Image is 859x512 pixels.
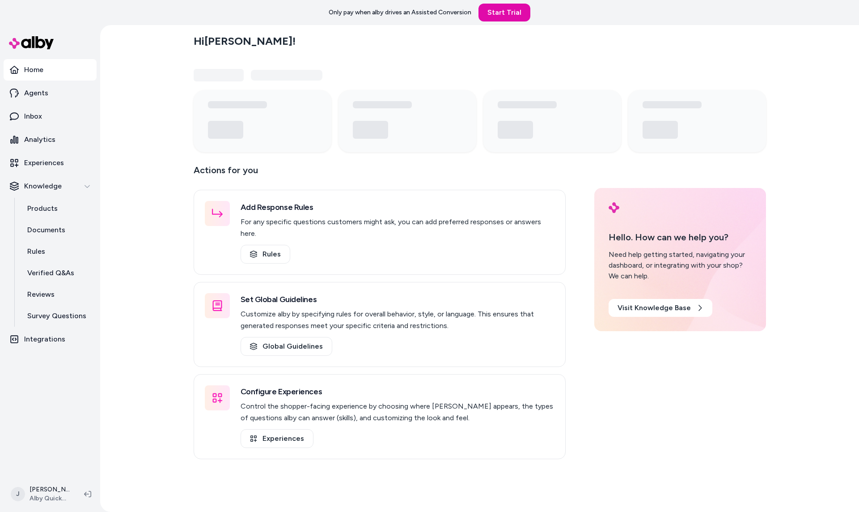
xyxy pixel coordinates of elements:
p: Experiences [24,158,64,168]
p: Products [27,203,58,214]
a: Documents [18,219,97,241]
p: Analytics [24,134,55,145]
button: Knowledge [4,175,97,197]
span: Alby QuickStart Store [30,494,70,503]
a: Integrations [4,329,97,350]
p: Integrations [24,334,65,345]
a: Products [18,198,97,219]
a: Analytics [4,129,97,150]
p: Home [24,64,43,75]
a: Agents [4,82,97,104]
p: For any specific questions customers might ask, you can add preferred responses or answers here. [241,216,554,239]
img: alby Logo [609,202,619,213]
a: Start Trial [478,4,530,21]
img: alby Logo [9,36,54,49]
p: Reviews [27,289,55,300]
p: Agents [24,88,48,98]
a: Experiences [4,152,97,174]
a: Rules [241,245,290,264]
p: Customize alby by specifying rules for overall behavior, style, or language. This ensures that ge... [241,308,554,332]
a: Reviews [18,284,97,305]
p: [PERSON_NAME] [30,485,70,494]
p: Hello. How can we help you? [609,230,752,244]
a: Rules [18,241,97,262]
h2: Hi [PERSON_NAME] ! [194,34,296,48]
p: Only pay when alby drives an Assisted Conversion [329,8,471,17]
a: Home [4,59,97,81]
h3: Set Global Guidelines [241,293,554,306]
p: Inbox [24,111,42,122]
p: Control the shopper-facing experience by choosing where [PERSON_NAME] appears, the types of quest... [241,401,554,424]
p: Rules [27,246,45,257]
h3: Add Response Rules [241,201,554,213]
p: Verified Q&As [27,268,74,278]
a: Inbox [4,106,97,127]
p: Documents [27,225,65,235]
a: Experiences [241,429,313,448]
span: J [11,487,25,501]
p: Survey Questions [27,311,86,321]
p: Actions for you [194,163,566,184]
a: Survey Questions [18,305,97,327]
a: Global Guidelines [241,337,332,356]
div: Need help getting started, navigating your dashboard, or integrating with your shop? We can help. [609,249,752,282]
button: J[PERSON_NAME]Alby QuickStart Store [5,480,77,508]
a: Verified Q&As [18,262,97,284]
a: Visit Knowledge Base [609,299,712,317]
h3: Configure Experiences [241,385,554,398]
p: Knowledge [24,181,62,192]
